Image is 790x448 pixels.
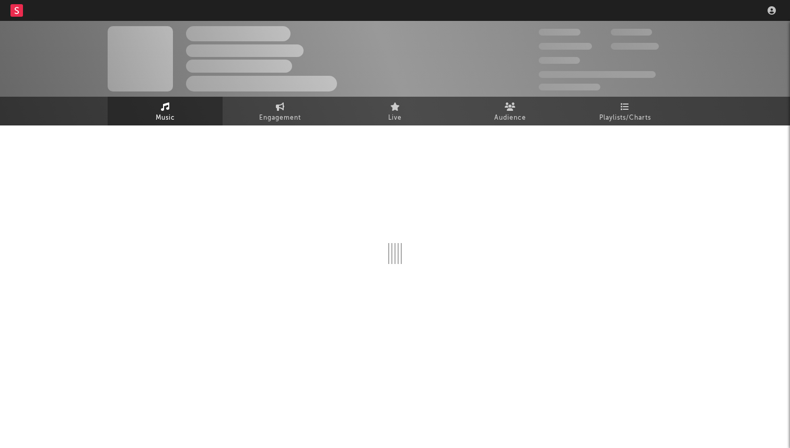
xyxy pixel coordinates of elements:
a: Audience [452,97,567,125]
span: 50,000,000 [539,43,592,50]
span: 100,000 [611,29,652,36]
span: 1,000,000 [611,43,659,50]
a: Live [338,97,452,125]
span: Audience [494,112,526,124]
span: Music [156,112,175,124]
span: Jump Score: 85.0 [539,84,600,90]
a: Engagement [223,97,338,125]
span: Engagement [259,112,301,124]
span: 100,000 [539,57,580,64]
span: Live [388,112,402,124]
a: Music [108,97,223,125]
span: 50,000,000 Monthly Listeners [539,71,656,78]
span: Playlists/Charts [599,112,651,124]
a: Playlists/Charts [567,97,682,125]
span: 300,000 [539,29,580,36]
